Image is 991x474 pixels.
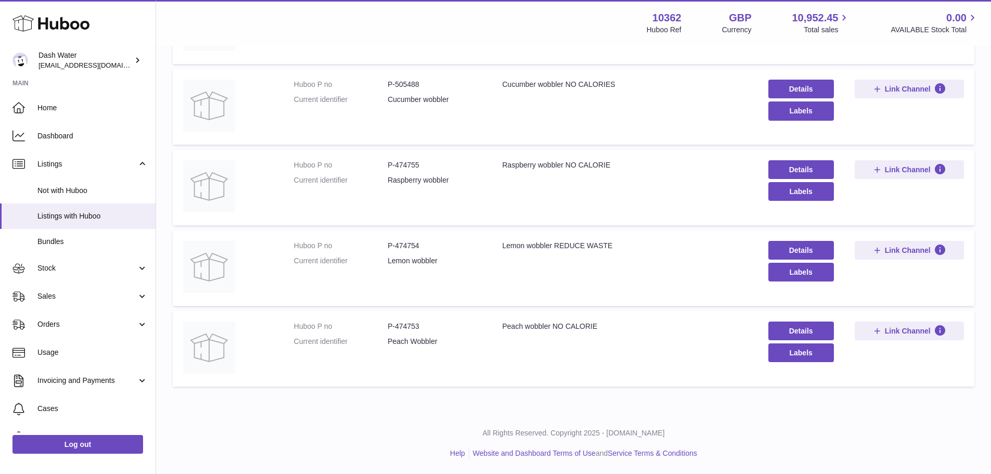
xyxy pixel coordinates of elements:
[792,11,850,35] a: 10,952.45 Total sales
[729,11,751,25] strong: GBP
[502,241,747,251] div: Lemon wobbler REDUCE WASTE
[855,241,964,260] button: Link Channel
[502,80,747,89] div: Cucumber wobbler NO CALORIES
[891,11,979,35] a: 0.00 AVAILABLE Stock Total
[768,343,834,362] button: Labels
[37,131,148,141] span: Dashboard
[294,95,388,105] dt: Current identifier
[38,50,132,70] div: Dash Water
[37,432,148,442] span: Channels
[388,337,481,347] dd: Peach Wobbler
[855,160,964,179] button: Link Channel
[652,11,681,25] strong: 10362
[855,322,964,340] button: Link Channel
[768,241,834,260] a: Details
[502,160,747,170] div: Raspberry wobbler NO CALORIE
[804,25,850,35] span: Total sales
[388,80,481,89] dd: P-505488
[502,322,747,331] div: Peach wobbler NO CALORIE
[855,80,964,98] button: Link Channel
[792,11,838,25] span: 10,952.45
[473,449,596,457] a: Website and Dashboard Terms of Use
[37,348,148,357] span: Usage
[183,160,235,212] img: Raspberry wobbler NO CALORIE
[183,80,235,132] img: Cucumber wobbler NO CALORIES
[768,80,834,98] a: Details
[768,101,834,120] button: Labels
[388,256,481,266] dd: Lemon wobbler
[388,322,481,331] dd: P-474753
[38,61,153,69] span: [EMAIL_ADDRESS][DOMAIN_NAME]
[164,428,983,438] p: All Rights Reserved. Copyright 2025 - [DOMAIN_NAME]
[946,11,967,25] span: 0.00
[37,159,137,169] span: Listings
[37,186,148,196] span: Not with Huboo
[768,182,834,201] button: Labels
[37,103,148,113] span: Home
[388,241,481,251] dd: P-474754
[388,95,481,105] dd: Cucumber wobbler
[885,246,931,255] span: Link Channel
[885,84,931,94] span: Link Channel
[768,322,834,340] a: Details
[647,25,681,35] div: Huboo Ref
[37,237,148,247] span: Bundles
[37,291,137,301] span: Sales
[183,241,235,293] img: Lemon wobbler REDUCE WASTE
[768,263,834,281] button: Labels
[885,326,931,336] span: Link Channel
[37,376,137,386] span: Invoicing and Payments
[608,449,697,457] a: Service Terms & Conditions
[37,319,137,329] span: Orders
[294,337,388,347] dt: Current identifier
[12,435,143,454] a: Log out
[891,25,979,35] span: AVAILABLE Stock Total
[469,449,697,458] li: and
[294,322,388,331] dt: Huboo P no
[722,25,752,35] div: Currency
[37,211,148,221] span: Listings with Huboo
[885,165,931,174] span: Link Channel
[183,322,235,374] img: Peach wobbler NO CALORIE
[450,449,465,457] a: Help
[12,53,28,68] img: internalAdmin-10362@internal.huboo.com
[388,175,481,185] dd: Raspberry wobbler
[294,241,388,251] dt: Huboo P no
[294,80,388,89] dt: Huboo P no
[37,404,148,414] span: Cases
[388,160,481,170] dd: P-474755
[768,160,834,179] a: Details
[294,160,388,170] dt: Huboo P no
[294,175,388,185] dt: Current identifier
[37,263,137,273] span: Stock
[294,256,388,266] dt: Current identifier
